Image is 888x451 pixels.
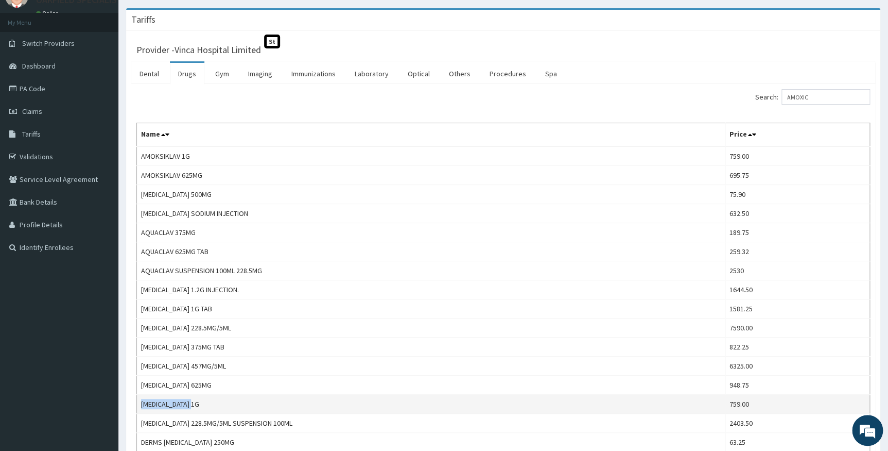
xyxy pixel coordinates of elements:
[725,414,869,433] td: 2403.50
[137,414,725,433] td: [MEDICAL_DATA] 228.5MG/5ML SUSPENSION 100ML
[725,146,869,166] td: 759.00
[22,61,56,71] span: Dashboard
[725,319,869,338] td: 7590.00
[137,338,725,357] td: [MEDICAL_DATA] 375MG TAB
[781,89,870,105] input: Search:
[54,58,173,71] div: Chat with us now
[60,130,142,234] span: We're online!
[137,376,725,395] td: [MEDICAL_DATA] 625MG
[240,63,281,85] a: Imaging
[725,395,869,414] td: 759.00
[19,52,42,77] img: d_794563401_company_1708531726252_794563401
[725,299,869,319] td: 1581.25
[725,376,869,395] td: 948.75
[170,63,204,85] a: Drugs
[137,223,725,242] td: AQUACLAV 375MG
[131,15,155,24] h3: Tariffs
[481,63,534,85] a: Procedures
[137,204,725,223] td: [MEDICAL_DATA] SODIUM INJECTION
[725,357,869,376] td: 6325.00
[137,123,725,147] th: Name
[207,63,237,85] a: Gym
[399,63,438,85] a: Optical
[537,63,565,85] a: Spa
[22,107,42,116] span: Claims
[137,280,725,299] td: [MEDICAL_DATA] 1.2G INJECTION.
[137,261,725,280] td: AQUACLAV SUSPENSION 100ML 228.5MG
[137,185,725,204] td: [MEDICAL_DATA] 500MG
[22,129,41,139] span: Tariffs
[137,166,725,185] td: AMOKSIKLAV 625MG
[755,89,870,105] label: Search:
[136,45,261,55] h3: Provider - Vinca Hospital Limited
[725,223,869,242] td: 189.75
[725,338,869,357] td: 822.25
[725,261,869,280] td: 2530
[137,395,725,414] td: [MEDICAL_DATA] 1G
[725,280,869,299] td: 1644.50
[346,63,397,85] a: Laboratory
[137,357,725,376] td: [MEDICAL_DATA] 457MG/5ML
[5,281,196,318] textarea: Type your message and hit 'Enter'
[283,63,344,85] a: Immunizations
[264,35,280,48] span: St
[441,63,479,85] a: Others
[137,146,725,166] td: AMOKSIKLAV 1G
[137,319,725,338] td: [MEDICAL_DATA] 228.5MG/5ML
[725,185,869,204] td: 75.90
[137,299,725,319] td: [MEDICAL_DATA] 1G TAB
[131,63,167,85] a: Dental
[137,242,725,261] td: AQUACLAV 625MG TAB
[169,5,194,30] div: Minimize live chat window
[725,123,869,147] th: Price
[36,10,61,17] a: Online
[725,242,869,261] td: 259.32
[725,166,869,185] td: 695.75
[725,204,869,223] td: 632.50
[22,39,75,48] span: Switch Providers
